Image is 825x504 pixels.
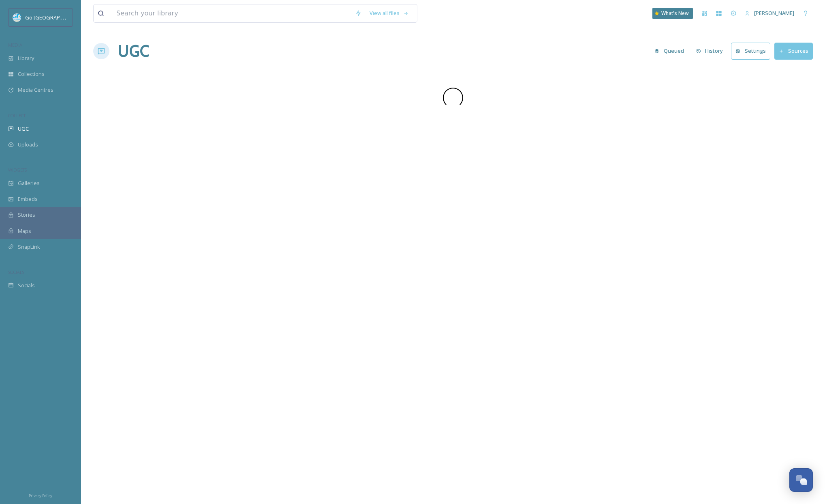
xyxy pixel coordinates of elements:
[25,13,85,21] span: Go [GEOGRAPHIC_DATA]
[754,9,794,17] span: [PERSON_NAME]
[692,43,731,59] a: History
[18,54,34,62] span: Library
[365,5,413,21] a: View all files
[731,43,774,59] a: Settings
[774,43,813,59] button: Sources
[8,167,27,173] span: WIDGETS
[18,211,35,219] span: Stories
[18,70,45,78] span: Collections
[8,269,24,275] span: SOCIALS
[650,43,692,59] a: Queued
[29,493,52,498] span: Privacy Policy
[18,195,38,203] span: Embeds
[13,13,21,22] img: GoGreatLogo_MISkies_RegionalTrails%20%281%29.png
[18,227,31,235] span: Maps
[18,141,38,149] span: Uploads
[118,39,149,63] a: UGC
[18,86,53,94] span: Media Centres
[18,282,35,289] span: Socials
[8,42,22,48] span: MEDIA
[692,43,727,59] button: History
[112,4,351,22] input: Search your library
[652,8,693,19] a: What's New
[18,243,40,251] span: SnapLink
[650,43,688,59] button: Queued
[18,125,29,133] span: UGC
[741,5,798,21] a: [PERSON_NAME]
[789,468,813,492] button: Open Chat
[18,179,40,187] span: Galleries
[29,490,52,500] a: Privacy Policy
[8,112,26,118] span: COLLECT
[731,43,770,59] button: Settings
